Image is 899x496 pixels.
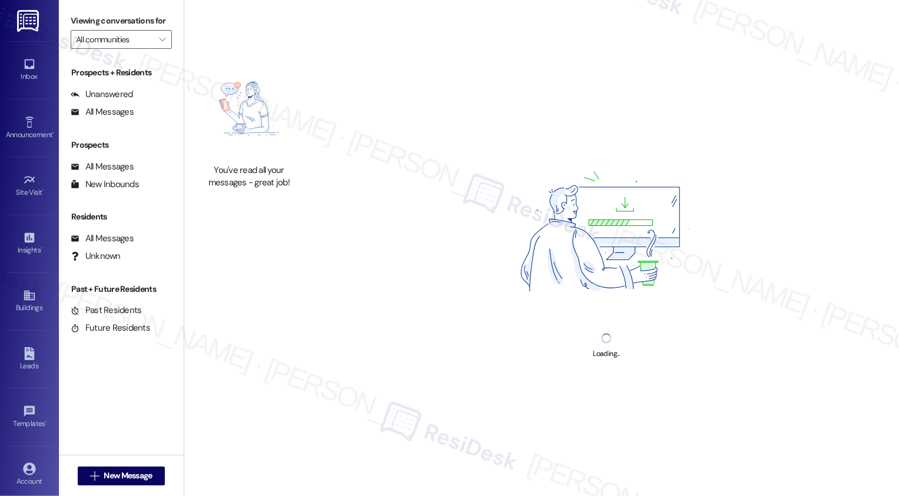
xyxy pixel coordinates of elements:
[71,250,121,262] div: Unknown
[45,418,47,426] span: •
[6,170,53,202] a: Site Visit •
[104,470,152,482] span: New Message
[41,244,42,252] span: •
[71,178,139,191] div: New Inbounds
[197,164,301,189] div: You've read all your messages - great job!
[71,12,172,30] label: Viewing conversations for
[59,211,184,223] div: Residents
[78,467,165,485] button: New Message
[71,304,142,317] div: Past Residents
[6,401,53,433] a: Templates •
[17,10,41,32] img: ResiDesk Logo
[59,66,184,79] div: Prospects + Residents
[6,228,53,259] a: Insights •
[71,322,150,334] div: Future Residents
[6,54,53,86] a: Inbox
[42,187,44,195] span: •
[71,232,134,245] div: All Messages
[90,471,99,481] i: 
[59,139,184,151] div: Prospects
[52,129,54,137] span: •
[159,35,165,44] i: 
[593,348,619,360] div: Loading...
[6,344,53,375] a: Leads
[6,285,53,317] a: Buildings
[6,459,53,491] a: Account
[59,283,184,295] div: Past + Future Residents
[197,59,301,158] img: empty-state
[71,88,133,101] div: Unanswered
[71,161,134,173] div: All Messages
[71,106,134,118] div: All Messages
[76,30,153,49] input: All communities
